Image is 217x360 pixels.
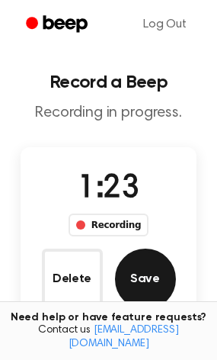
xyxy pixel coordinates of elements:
p: Recording in progress. [12,104,205,123]
h1: Record a Beep [12,73,205,92]
button: Delete Audio Record [42,249,103,310]
a: Log Out [128,6,202,43]
span: Contact us [9,324,208,351]
a: [EMAIL_ADDRESS][DOMAIN_NAME] [69,325,179,349]
span: 1:23 [78,173,139,205]
button: Save Audio Record [115,249,176,310]
a: Beep [15,10,101,40]
div: Recording [69,214,148,236]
